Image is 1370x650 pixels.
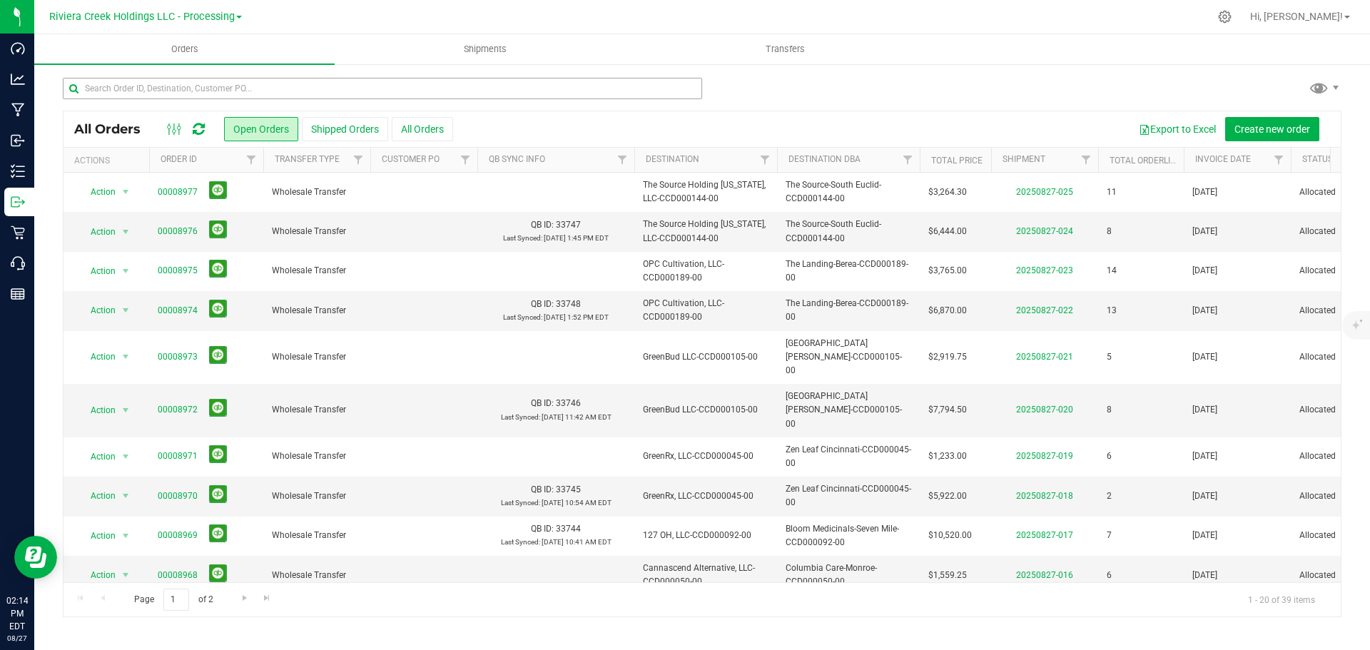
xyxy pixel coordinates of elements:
[11,133,25,148] inline-svg: Inbound
[234,589,255,608] a: Go to the next page
[272,186,362,199] span: Wholesale Transfer
[544,313,609,321] span: [DATE] 1:52 PM EDT
[6,633,28,644] p: 08/27
[1016,530,1073,540] a: 20250827-017
[224,117,298,141] button: Open Orders
[1192,186,1217,199] span: [DATE]
[1016,187,1073,197] a: 20250827-025
[158,186,198,199] a: 00008977
[1216,10,1234,24] div: Manage settings
[63,78,702,99] input: Search Order ID, Destination, Customer PO...
[1107,186,1117,199] span: 11
[78,261,116,281] span: Action
[501,499,540,507] span: Last Synced:
[786,258,911,285] span: The Landing-Berea-CCD000189-00
[531,398,554,408] span: QB ID:
[643,529,768,542] span: 127 OH, LLC-CCD000092-00
[78,447,116,467] span: Action
[489,154,545,164] a: QB Sync Info
[531,524,554,534] span: QB ID:
[786,218,911,245] span: The Source-South Euclid-CCD000144-00
[928,489,967,503] span: $5,922.00
[117,261,135,281] span: select
[1267,148,1291,172] a: Filter
[272,304,362,318] span: Wholesale Transfer
[272,264,362,278] span: Wholesale Transfer
[542,499,612,507] span: [DATE] 10:54 AM EDT
[542,413,612,421] span: [DATE] 11:42 AM EDT
[392,117,453,141] button: All Orders
[928,264,967,278] span: $3,765.00
[1192,304,1217,318] span: [DATE]
[928,529,972,542] span: $10,520.00
[11,41,25,56] inline-svg: Dashboard
[786,337,911,378] span: [GEOGRAPHIC_DATA][PERSON_NAME]-CCD000105-00
[272,529,362,542] span: Wholesale Transfer
[11,287,25,301] inline-svg: Reports
[78,300,116,320] span: Action
[746,43,824,56] span: Transfers
[158,450,198,463] a: 00008971
[1192,489,1217,503] span: [DATE]
[34,34,335,64] a: Orders
[788,154,861,164] a: Destination DBA
[347,148,370,172] a: Filter
[503,234,542,242] span: Last Synced:
[6,594,28,633] p: 02:14 PM EDT
[1016,405,1073,415] a: 20250827-020
[78,486,116,506] span: Action
[1107,403,1112,417] span: 8
[531,220,554,230] span: QB ID:
[74,121,155,137] span: All Orders
[152,43,218,56] span: Orders
[786,443,911,470] span: Zen Leaf Cincinnati-CCD000045-00
[117,526,135,546] span: select
[556,398,581,408] span: 33746
[786,482,911,509] span: Zen Leaf Cincinnati-CCD000045-00
[158,489,198,503] a: 00008970
[643,562,768,589] span: Cannascend Alternative, LLC-CCD000050-00
[78,400,116,420] span: Action
[786,522,911,549] span: Bloom Medicinals-Seven Mile-CCD000092-00
[635,34,935,64] a: Transfers
[158,350,198,364] a: 00008973
[1192,264,1217,278] span: [DATE]
[1192,529,1217,542] span: [DATE]
[1250,11,1343,22] span: Hi, [PERSON_NAME]!
[556,524,581,534] span: 33744
[1107,489,1112,503] span: 2
[117,486,135,506] span: select
[643,178,768,205] span: The Source Holding [US_STATE], LLC-CCD000144-00
[531,299,554,309] span: QB ID:
[643,218,768,245] span: The Source Holding [US_STATE], LLC-CCD000144-00
[117,400,135,420] span: select
[161,154,197,164] a: Order ID
[1107,450,1112,463] span: 6
[158,529,198,542] a: 00008969
[928,186,967,199] span: $3,264.30
[1016,491,1073,501] a: 20250827-018
[1075,148,1098,172] a: Filter
[78,222,116,242] span: Action
[382,154,440,164] a: Customer PO
[928,225,967,238] span: $6,444.00
[78,526,116,546] span: Action
[158,403,198,417] a: 00008972
[11,103,25,117] inline-svg: Manufacturing
[272,489,362,503] span: Wholesale Transfer
[445,43,526,56] span: Shipments
[117,347,135,367] span: select
[753,148,777,172] a: Filter
[1107,264,1117,278] span: 14
[646,154,699,164] a: Destination
[1192,403,1217,417] span: [DATE]
[928,569,967,582] span: $1,559.25
[556,484,581,494] span: 33745
[643,489,768,503] span: GreenRx, LLC-CCD000045-00
[335,34,635,64] a: Shipments
[1016,352,1073,362] a: 20250827-021
[1130,117,1225,141] button: Export to Excel
[117,565,135,585] span: select
[503,313,542,321] span: Last Synced:
[1195,154,1251,164] a: Invoice Date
